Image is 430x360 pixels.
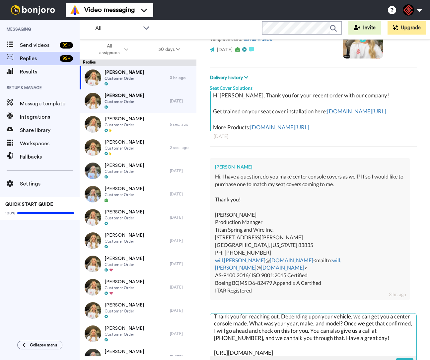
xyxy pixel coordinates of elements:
span: Customer Order [105,76,144,81]
div: [DATE] [170,238,193,243]
img: e1282bac-9ce8-4f18-8f4c-6da92a1501c7-thumb.jpg [85,163,101,179]
div: [DATE] [170,285,193,290]
a: [DOMAIN_NAME][URL] [250,124,309,131]
span: Customer Order [105,99,144,104]
img: 90a76957-fc76-406e-a1f6-d7d960b8ee2b-thumb.jpg [85,256,101,272]
div: 99 + [60,42,73,49]
a: [PERSON_NAME]Customer Order[DATE] [80,89,196,113]
div: 2 sec. ago [170,145,193,150]
div: 3 hr. ago [170,75,193,80]
img: ce5357cb-026c-433d-aaba-63ae9457c6c3-thumb.jpg [85,325,101,342]
img: 5158ef29-e9e4-46ad-ac3d-b8a4026ac1f4-thumb.jpg [85,186,101,202]
span: Customer Order [105,285,144,291]
a: [PERSON_NAME]Customer Order2 sec. ago [80,136,196,159]
span: [PERSON_NAME] [105,279,144,285]
img: 94d000a7-9dff-4b74-a3b8-681083a5e477-thumb.jpg [85,116,101,133]
span: Customer Order [105,239,144,244]
a: [PERSON_NAME]Customer Order[DATE] [80,229,196,252]
span: Customer Order [105,146,144,151]
div: [DATE] [170,261,193,267]
span: [PERSON_NAME] [105,209,144,215]
img: 89dcf774-2898-4a8e-a888-7c9fa961d07f-thumb.jpg [85,302,101,319]
div: [PERSON_NAME] [215,164,405,170]
span: Fallbacks [20,153,80,161]
span: Customer Order [105,192,144,197]
img: 05d476df-1321-432e-b90d-c2a64f7b0e38-thumb.jpg [85,69,101,86]
span: 100% [5,210,16,216]
div: [DATE] [214,133,413,140]
img: vm-color.svg [70,5,80,15]
span: Settings [20,180,80,188]
img: f8a2bb44-0c62-4a93-b088-f9d16d2b3523-thumb.jpg [85,279,101,296]
span: [PERSON_NAME] [105,348,144,355]
textarea: Hey Will, Thank you for reaching out. Depending upon your vehicle, we can get you a center consol... [210,313,416,356]
span: Results [20,68,80,76]
img: 71460086-13d0-4ea7-8f99-ec4169d5911f-thumb.jpg [85,139,101,156]
span: Replies [20,55,57,62]
div: [DATE] [170,191,193,197]
a: [DOMAIN_NAME] [261,264,304,271]
img: 89d5d4df-7ea6-4d46-a9db-72cb097bfedb-thumb.jpg [85,209,101,226]
span: Send videos [20,41,57,49]
a: [DOMAIN_NAME][URL] [327,108,386,115]
span: Collapse menu [30,342,57,348]
div: [DATE] [170,354,193,360]
span: QUICK START GUIDE [5,202,53,207]
span: [PERSON_NAME] [105,162,144,169]
button: Upgrade [388,21,426,35]
span: [PERSON_NAME] [105,232,144,239]
div: [DATE] [170,331,193,336]
a: [PERSON_NAME]Customer Order3 hr. ago [80,66,196,89]
span: Message template [20,100,80,108]
div: Hi, I have a question, do you make center console covers as well? If so I would like to purchase ... [215,173,405,295]
div: [DATE] [170,215,193,220]
img: bj-logo-header-white.svg [8,5,58,15]
div: [DATE] [170,168,193,174]
a: [PERSON_NAME]Customer Order[DATE] [80,182,196,206]
a: [PERSON_NAME]Customer Order[DATE] [80,322,196,345]
div: Replies [80,60,196,66]
div: 5 sec. ago [170,122,193,127]
a: [PERSON_NAME]Customer Order[DATE] [80,159,196,182]
img: b57aca97-74ef-474d-9708-d75dca591c50-thumb.jpg [85,93,101,109]
span: All assignees [96,43,123,56]
span: [PERSON_NAME] [105,185,144,192]
span: Customer Order [105,332,144,337]
button: 30 days [143,44,195,56]
a: will.[PERSON_NAME] [215,257,265,263]
span: Customer Order [105,122,144,128]
a: [PERSON_NAME]Customer Order[DATE] [80,252,196,276]
div: Seat Cover Solutions [210,81,417,91]
span: Customer Order [105,308,144,314]
span: [PERSON_NAME] [105,325,144,332]
div: Hi [PERSON_NAME], Thank you for your recent order with our company! Get trained on your seat cove... [213,91,415,131]
span: Share library [20,126,80,134]
img: ec6d6bee-10c4-4109-a19a-f4a3591eb26e-thumb.jpg [85,232,101,249]
span: [PERSON_NAME] [105,302,144,308]
a: Install Videos [244,37,272,42]
span: All [95,24,140,32]
span: Integrations [20,113,80,121]
button: All assignees [81,40,143,59]
button: Delivery history [210,74,250,81]
a: [PERSON_NAME]Customer Order[DATE] [80,206,196,229]
button: Collapse menu [17,341,62,349]
div: [DATE] [170,308,193,313]
a: [PERSON_NAME]Customer Order5 sec. ago [80,113,196,136]
span: Customer Order [105,215,144,221]
span: [PERSON_NAME] [105,139,144,146]
span: [DATE] [217,48,233,52]
span: [PERSON_NAME] [105,69,144,76]
a: [PERSON_NAME]Customer Order[DATE] [80,299,196,322]
a: [PERSON_NAME]Customer Order[DATE] [80,276,196,299]
span: [PERSON_NAME] [105,116,144,122]
div: 99 + [60,55,73,62]
span: Customer Order [105,169,144,174]
span: [PERSON_NAME] [105,92,144,99]
button: Invite [348,21,381,35]
a: [DOMAIN_NAME] [270,257,313,263]
div: 3 hr. ago [389,291,406,298]
span: Workspaces [20,140,80,148]
span: [PERSON_NAME] [105,255,144,262]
